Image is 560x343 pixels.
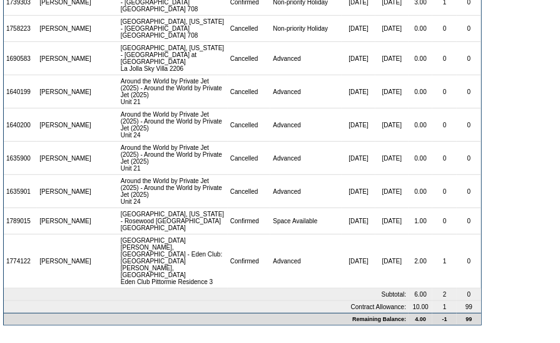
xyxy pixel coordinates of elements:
[118,108,228,142] td: Around the World by Private Jet (2025) - Around the World by Private Jet (2025) Unit 24
[375,16,409,42] td: [DATE]
[118,208,228,235] td: [GEOGRAPHIC_DATA], [US_STATE] - Rosewood [GEOGRAPHIC_DATA] [GEOGRAPHIC_DATA]
[270,42,342,75] td: Advanced
[118,16,228,42] td: [GEOGRAPHIC_DATA], [US_STATE] - [GEOGRAPHIC_DATA] [GEOGRAPHIC_DATA] 708
[432,175,457,208] td: 0
[37,235,94,288] td: [PERSON_NAME]
[37,75,94,108] td: [PERSON_NAME]
[37,16,94,42] td: [PERSON_NAME]
[432,235,457,288] td: 1
[118,142,228,175] td: Around the World by Private Jet (2025) - Around the World by Private Jet (2025) Unit 21
[375,142,409,175] td: [DATE]
[270,208,342,235] td: Space Available
[409,208,432,235] td: 1.00
[270,235,342,288] td: Advanced
[409,235,432,288] td: 2.00
[4,16,37,42] td: 1758223
[228,16,271,42] td: Cancelled
[228,208,271,235] td: Confirmed
[228,108,271,142] td: Cancelled
[118,42,228,75] td: [GEOGRAPHIC_DATA], [US_STATE] - [GEOGRAPHIC_DATA] at [GEOGRAPHIC_DATA] La Jolla Sky Villa 2206
[409,142,432,175] td: 0.00
[4,75,37,108] td: 1640199
[37,108,94,142] td: [PERSON_NAME]
[375,235,409,288] td: [DATE]
[4,42,37,75] td: 1690583
[457,142,481,175] td: 0
[432,16,457,42] td: 0
[270,175,342,208] td: Advanced
[375,108,409,142] td: [DATE]
[228,175,271,208] td: Cancelled
[228,142,271,175] td: Cancelled
[409,175,432,208] td: 0.00
[432,42,457,75] td: 0
[4,235,37,288] td: 1774122
[342,42,375,75] td: [DATE]
[4,108,37,142] td: 1640200
[4,175,37,208] td: 1635901
[37,175,94,208] td: [PERSON_NAME]
[457,16,481,42] td: 0
[457,235,481,288] td: 0
[270,142,342,175] td: Advanced
[342,235,375,288] td: [DATE]
[375,75,409,108] td: [DATE]
[228,75,271,108] td: Cancelled
[457,75,481,108] td: 0
[37,208,94,235] td: [PERSON_NAME]
[457,175,481,208] td: 0
[228,42,271,75] td: Cancelled
[375,42,409,75] td: [DATE]
[409,75,432,108] td: 0.00
[342,16,375,42] td: [DATE]
[270,108,342,142] td: Advanced
[342,208,375,235] td: [DATE]
[432,142,457,175] td: 0
[409,288,432,301] td: 6.00
[409,313,432,325] td: 4.00
[409,42,432,75] td: 0.00
[37,42,94,75] td: [PERSON_NAME]
[457,108,481,142] td: 0
[342,75,375,108] td: [DATE]
[4,208,37,235] td: 1789015
[432,108,457,142] td: 0
[342,175,375,208] td: [DATE]
[37,142,94,175] td: [PERSON_NAME]
[342,108,375,142] td: [DATE]
[118,75,228,108] td: Around the World by Private Jet (2025) - Around the World by Private Jet (2025) Unit 21
[432,301,457,313] td: 1
[409,301,432,313] td: 10.00
[409,16,432,42] td: 0.00
[409,108,432,142] td: 0.00
[4,142,37,175] td: 1635900
[375,208,409,235] td: [DATE]
[4,301,409,313] td: Contract Allowance:
[432,208,457,235] td: 0
[375,175,409,208] td: [DATE]
[432,313,457,325] td: -1
[4,313,409,325] td: Remaining Balance:
[4,288,409,301] td: Subtotal:
[457,42,481,75] td: 0
[432,75,457,108] td: 0
[342,142,375,175] td: [DATE]
[457,288,481,301] td: 0
[457,208,481,235] td: 0
[118,235,228,288] td: [GEOGRAPHIC_DATA][PERSON_NAME], [GEOGRAPHIC_DATA] - Eden Club: [GEOGRAPHIC_DATA][PERSON_NAME], [G...
[432,288,457,301] td: 2
[228,235,271,288] td: Confirmed
[270,16,342,42] td: Non-priority Holiday
[457,313,481,325] td: 99
[270,75,342,108] td: Advanced
[118,175,228,208] td: Around the World by Private Jet (2025) - Around the World by Private Jet (2025) Unit 24
[457,301,481,313] td: 99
